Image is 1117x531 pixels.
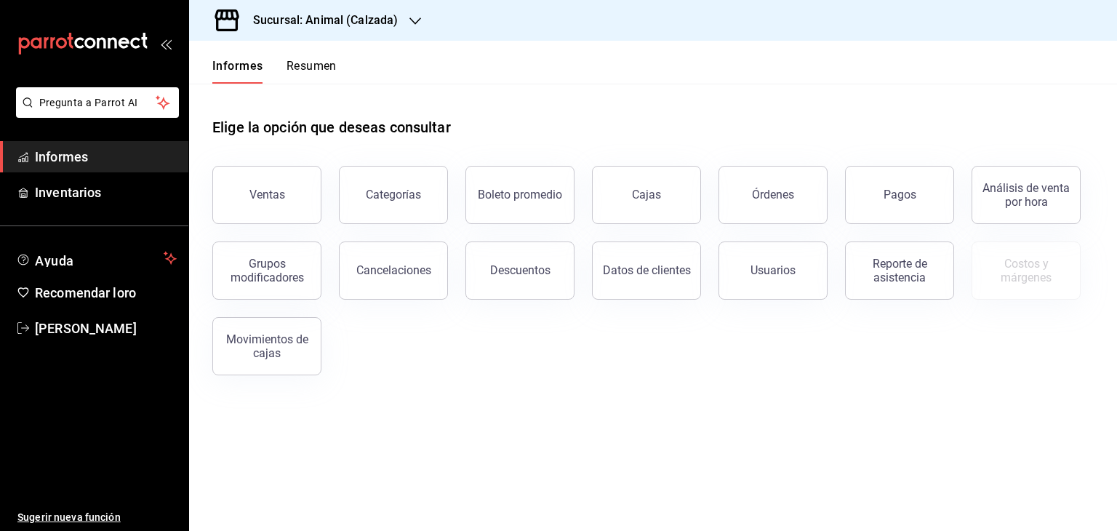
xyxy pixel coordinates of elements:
[35,321,137,336] font: [PERSON_NAME]
[752,188,794,201] font: Órdenes
[17,511,121,523] font: Sugerir nueva función
[212,317,321,375] button: Movimientos de cajas
[465,166,574,224] button: Boleto promedio
[718,166,828,224] button: Órdenes
[212,166,321,224] button: Ventas
[212,241,321,300] button: Grupos modificadores
[845,241,954,300] button: Reporte de asistencia
[212,58,337,84] div: pestañas de navegación
[718,241,828,300] button: Usuarios
[339,166,448,224] button: Categorías
[478,188,562,201] font: Boleto promedio
[750,263,796,277] font: Usuarios
[884,188,916,201] font: Pagos
[366,188,421,201] font: Categorías
[226,332,308,360] font: Movimientos de cajas
[212,59,263,73] font: Informes
[1001,257,1052,284] font: Costos y márgenes
[356,263,431,277] font: Cancelaciones
[972,241,1081,300] button: Contrata inventarios para ver este informe
[253,13,398,27] font: Sucursal: Animal (Calzada)
[592,241,701,300] button: Datos de clientes
[592,166,701,224] a: Cajas
[10,105,179,121] a: Pregunta a Parrot AI
[339,241,448,300] button: Cancelaciones
[231,257,304,284] font: Grupos modificadores
[39,97,138,108] font: Pregunta a Parrot AI
[35,185,101,200] font: Inventarios
[16,87,179,118] button: Pregunta a Parrot AI
[160,38,172,49] button: abrir_cajón_menú
[972,166,1081,224] button: Análisis de venta por hora
[35,253,74,268] font: Ayuda
[845,166,954,224] button: Pagos
[982,181,1070,209] font: Análisis de venta por hora
[873,257,927,284] font: Reporte de asistencia
[490,263,551,277] font: Descuentos
[632,188,662,201] font: Cajas
[603,263,691,277] font: Datos de clientes
[212,119,451,136] font: Elige la opción que deseas consultar
[35,285,136,300] font: Recomendar loro
[287,59,337,73] font: Resumen
[465,241,574,300] button: Descuentos
[249,188,285,201] font: Ventas
[35,149,88,164] font: Informes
